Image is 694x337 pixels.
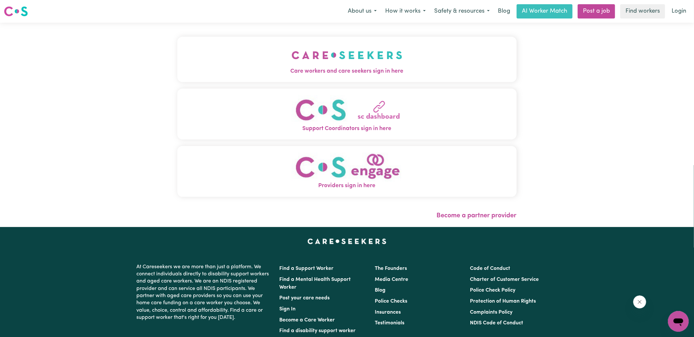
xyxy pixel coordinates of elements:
span: Providers sign in here [177,182,517,190]
a: Complaints Policy [470,310,512,315]
a: Sign In [280,307,296,312]
button: About us [344,5,381,18]
a: Login [668,4,690,18]
a: Careseekers home page [308,239,386,244]
a: Find a Mental Health Support Worker [280,277,351,290]
span: Care workers and care seekers sign in here [177,67,517,76]
iframe: Close message [633,295,646,308]
button: Providers sign in here [177,146,517,197]
a: Police Check Policy [470,288,515,293]
button: How it works [381,5,430,18]
span: Support Coordinators sign in here [177,125,517,133]
a: Protection of Human Rights [470,299,536,304]
a: Careseekers logo [4,4,28,19]
a: Become a Care Worker [280,318,335,323]
a: Blog [494,4,514,18]
button: Safety & resources [430,5,494,18]
a: Testimonials [375,320,404,326]
a: Post your care needs [280,295,330,301]
a: Charter of Customer Service [470,277,539,282]
iframe: Button to launch messaging window [668,311,689,332]
a: Post a job [578,4,615,18]
a: Police Checks [375,299,407,304]
a: Code of Conduct [470,266,510,271]
a: The Founders [375,266,407,271]
p: At Careseekers we are more than just a platform. We connect individuals directly to disability su... [137,261,272,324]
a: Media Centre [375,277,408,282]
a: Blog [375,288,385,293]
button: Care workers and care seekers sign in here [177,37,517,82]
button: Support Coordinators sign in here [177,89,517,139]
a: Become a partner provider [437,212,517,219]
a: Insurances [375,310,401,315]
a: AI Worker Match [517,4,573,18]
span: Need any help? [4,5,39,10]
img: Careseekers logo [4,6,28,17]
a: Find a disability support worker [280,328,356,333]
a: NDIS Code of Conduct [470,320,523,326]
a: Find a Support Worker [280,266,334,271]
a: Find workers [620,4,665,18]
